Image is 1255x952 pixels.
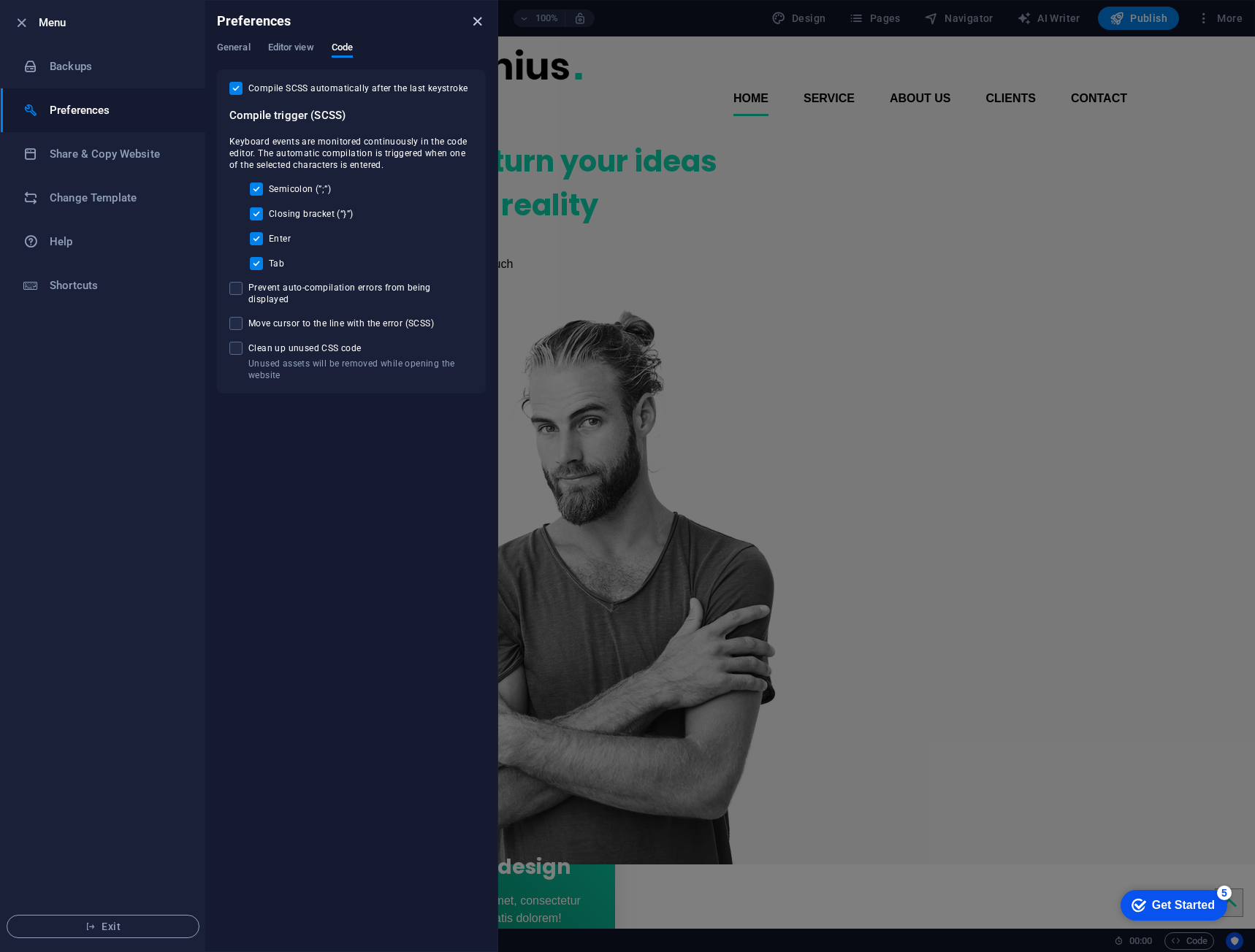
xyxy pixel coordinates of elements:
[332,39,353,59] span: Code
[248,318,434,329] span: Move cursor to the line with the error (SCSS)
[468,12,486,30] button: close
[12,7,118,38] div: Get Started 5 items remaining, 0% complete
[229,107,473,124] h6: Compile trigger (SCSS)
[50,101,185,119] h6: Preferences
[108,3,123,18] div: 5
[43,16,106,29] div: Get Started
[217,39,251,59] span: General
[248,282,473,305] span: Prevent auto-compilation errors from being displayed
[217,42,486,69] div: Preferences
[268,39,314,59] span: Editor view
[269,208,353,220] span: Closing bracket (“}”)
[248,342,473,354] span: Clean up unused CSS code
[269,258,284,269] span: Tab
[248,82,468,94] span: Compile SCSS automatically after the last keystroke
[269,183,331,195] span: Semicolon (”;”)
[39,14,194,31] h6: Menu
[229,136,473,171] span: Keyboard events are monitored continuously in the code editor. The automatic compilation is trigg...
[7,915,199,938] button: Exit
[50,145,185,163] h6: Share & Copy Website
[1,220,205,264] a: Help
[19,921,187,932] span: Exit
[217,12,291,30] h6: Preferences
[50,189,185,207] h6: Change Template
[50,58,185,75] h6: Backups
[50,277,185,294] h6: Shortcuts
[50,233,185,250] h6: Help
[248,358,473,381] p: Unused assets will be removed while opening the website
[269,233,291,245] span: Enter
